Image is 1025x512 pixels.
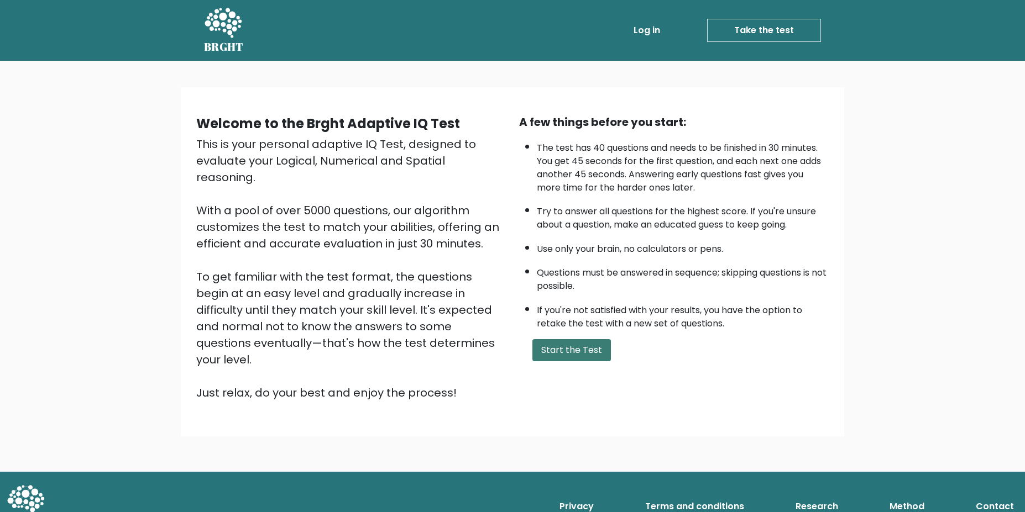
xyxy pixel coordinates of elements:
[537,199,829,231] li: Try to answer all questions for the highest score. If you're unsure about a question, make an edu...
[519,114,829,130] div: A few things before you start:
[707,19,821,42] a: Take the test
[196,136,506,401] div: This is your personal adaptive IQ Test, designed to evaluate your Logical, Numerical and Spatial ...
[537,298,829,330] li: If you're not satisfied with your results, you have the option to retake the test with a new set ...
[629,19,665,41] a: Log in
[537,261,829,293] li: Questions must be answered in sequence; skipping questions is not possible.
[196,114,460,133] b: Welcome to the Brght Adaptive IQ Test
[532,339,611,361] button: Start the Test
[537,237,829,256] li: Use only your brain, no calculators or pens.
[537,136,829,194] li: The test has 40 questions and needs to be finished in 30 minutes. You get 45 seconds for the firs...
[204,4,244,56] a: BRGHT
[204,40,244,54] h5: BRGHT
